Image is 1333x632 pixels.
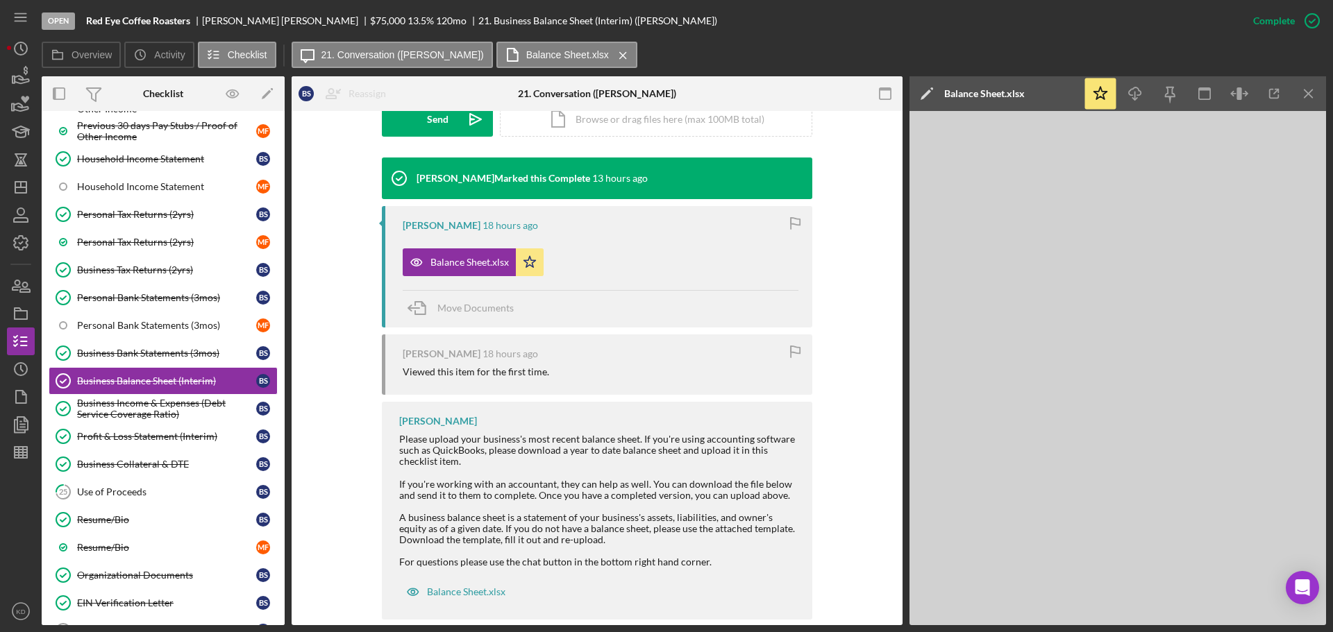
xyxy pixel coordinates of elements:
div: Personal Tax Returns (2yrs) [77,237,256,248]
button: Checklist [198,42,276,68]
a: Resume/BioBS [49,506,278,533]
button: Move Documents [403,291,528,325]
b: Red Eye Coffee Roasters [86,15,190,26]
div: B S [256,513,270,527]
div: Complete [1253,7,1295,35]
div: 13.5 % [408,15,434,26]
time: 2025-10-14 21:37 [483,348,538,359]
div: M F [256,318,270,332]
div: B S [256,207,270,221]
div: Resume/Bio [77,542,256,553]
a: Household Income StatementBS [49,145,278,173]
div: Checklist [143,88,183,99]
div: B S [256,402,270,416]
div: B S [256,568,270,582]
label: Checklist [228,49,267,60]
div: Balance Sheet.xlsx [430,257,509,268]
div: Business Income & Expenses (Debt Service Coverage Ratio) [77,398,256,420]
div: Resume/Bio [77,514,256,525]
div: B S [256,152,270,166]
button: Balance Sheet.xlsx [403,248,544,276]
a: Business Tax Returns (2yrs)BS [49,256,278,284]
button: Balance Sheet.xlsx [399,578,512,606]
div: B S [299,86,314,101]
div: Personal Bank Statements (3mos) [77,292,256,303]
a: Previous 30 days Pay Stubs / Proof of Other IncomeMF [49,117,278,145]
a: Household Income StatementMF [49,173,278,200]
div: Viewed this item for the first time. [403,366,549,377]
a: Personal Tax Returns (2yrs)BS [49,200,278,228]
div: [PERSON_NAME] [403,348,480,359]
div: Reassign [349,80,386,108]
div: Balance Sheet.xlsx [944,88,1025,99]
div: Business Balance Sheet (Interim) [77,375,256,386]
div: Business Bank Statements (3mos) [77,348,256,359]
div: Personal Bank Statements (3mos) [77,320,256,331]
div: M F [256,235,270,249]
div: [PERSON_NAME] Marked this Complete [417,173,590,184]
label: 21. Conversation ([PERSON_NAME]) [321,49,484,60]
div: B S [256,457,270,471]
button: Balance Sheet.xlsx [496,42,637,68]
div: Balance Sheet.xlsx [427,586,505,597]
div: [PERSON_NAME] [399,416,477,427]
button: KD [7,597,35,625]
time: 2025-10-14 21:42 [483,220,538,231]
button: BSReassign [292,80,400,108]
a: Personal Bank Statements (3mos)BS [49,284,278,311]
div: B S [256,429,270,443]
div: Personal Tax Returns (2yrs) [77,209,256,220]
a: Personal Tax Returns (2yrs)MF [49,228,278,256]
a: Business Income & Expenses (Debt Service Coverage Ratio)BS [49,395,278,422]
button: Send [382,102,493,137]
button: Complete [1239,7,1326,35]
button: Activity [124,42,194,68]
div: 120 mo [436,15,467,26]
div: Previous 30 days Pay Stubs / Proof of Other Income [77,120,256,142]
div: Open [42,12,75,30]
a: Profit & Loss Statement (Interim)BS [49,422,278,450]
div: [PERSON_NAME] [403,220,480,231]
time: 2025-10-15 02:54 [592,173,648,184]
div: Business Tax Returns (2yrs) [77,264,256,275]
div: EIN Verification Letter [77,597,256,608]
iframe: Document Preview [909,111,1326,625]
tspan: 25 [59,487,67,496]
div: B S [256,346,270,360]
span: Move Documents [437,302,514,314]
div: M F [256,180,270,194]
label: Balance Sheet.xlsx [526,49,609,60]
div: B S [256,374,270,388]
a: Business Bank Statements (3mos)BS [49,339,278,367]
div: Business Collateral & DTE [77,459,256,470]
div: Open Intercom Messenger [1286,571,1319,604]
div: B S [256,485,270,499]
a: Business Balance Sheet (Interim)BS [49,367,278,395]
div: [PERSON_NAME] [PERSON_NAME] [202,15,370,26]
button: 21. Conversation ([PERSON_NAME]) [292,42,493,68]
label: Activity [154,49,185,60]
div: B S [256,596,270,610]
text: KD [16,608,25,615]
a: Business Collateral & DTEBS [49,450,278,478]
div: Send [427,102,448,137]
button: Overview [42,42,121,68]
a: EIN Verification LetterBS [49,589,278,617]
a: Personal Bank Statements (3mos)MF [49,311,278,339]
div: 21. Conversation ([PERSON_NAME]) [518,88,676,99]
a: Resume/BioMF [49,533,278,561]
div: Please upload your business's most recent balance sheet. If you're using accounting software such... [399,434,798,567]
div: Profit & Loss Statement (Interim) [77,431,256,442]
a: Organizational DocumentsBS [49,561,278,589]
span: $75,000 [370,15,405,26]
div: Household Income Statement [77,153,256,164]
label: Overview [72,49,112,60]
div: Organizational Documents [77,570,256,581]
a: 25Use of ProceedsBS [49,478,278,506]
div: M F [256,540,270,554]
div: Household Income Statement [77,181,256,192]
div: 21. Business Balance Sheet (Interim) ([PERSON_NAME]) [478,15,717,26]
div: B S [256,291,270,305]
div: B S [256,263,270,277]
div: M F [256,124,270,138]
